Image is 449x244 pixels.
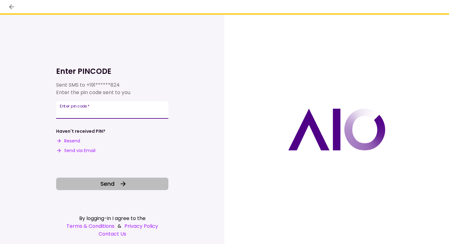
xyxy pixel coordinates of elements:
button: Send [56,178,168,190]
span: Send [100,179,114,188]
div: Haven't received PIN? [56,128,105,135]
button: Send via Email [56,147,95,154]
a: Privacy Policy [124,222,158,230]
img: AIO logo [288,108,385,151]
label: Enter pin code [60,103,89,109]
h1: Enter PINCODE [56,66,168,76]
button: Resend [56,138,80,144]
button: back [6,2,17,12]
div: By logging-in I agree to the [56,214,168,222]
a: Contact Us [56,230,168,238]
a: Terms & Conditions [66,222,114,230]
div: & [56,222,168,230]
div: Sent SMS to Enter the pin code sent to you [56,81,168,96]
